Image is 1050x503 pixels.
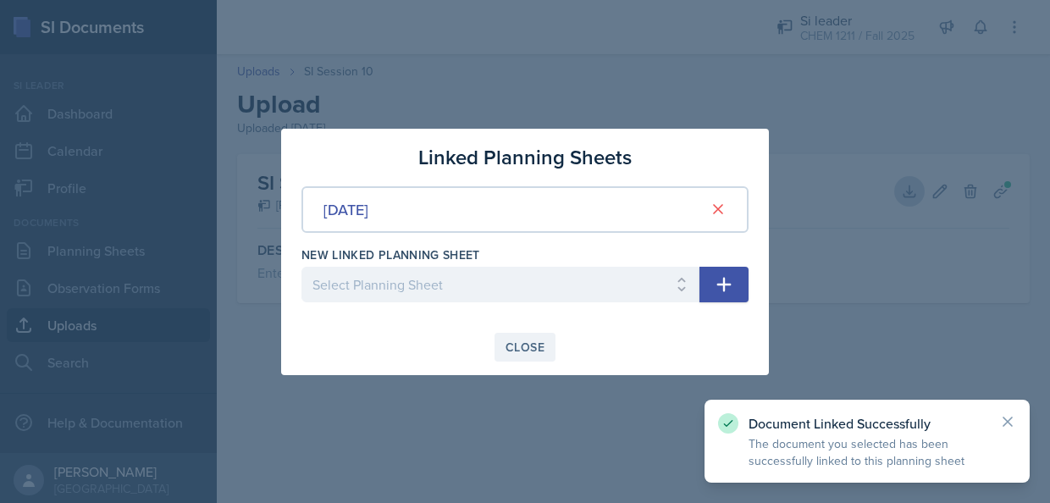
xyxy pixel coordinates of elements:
[749,435,986,469] p: The document you selected has been successfully linked to this planning sheet
[495,333,555,362] button: Close
[418,142,632,173] h3: Linked Planning Sheets
[506,340,544,354] div: Close
[301,246,480,263] label: New Linked Planning Sheet
[323,198,368,221] div: [DATE]
[749,415,986,432] p: Document Linked Successfully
